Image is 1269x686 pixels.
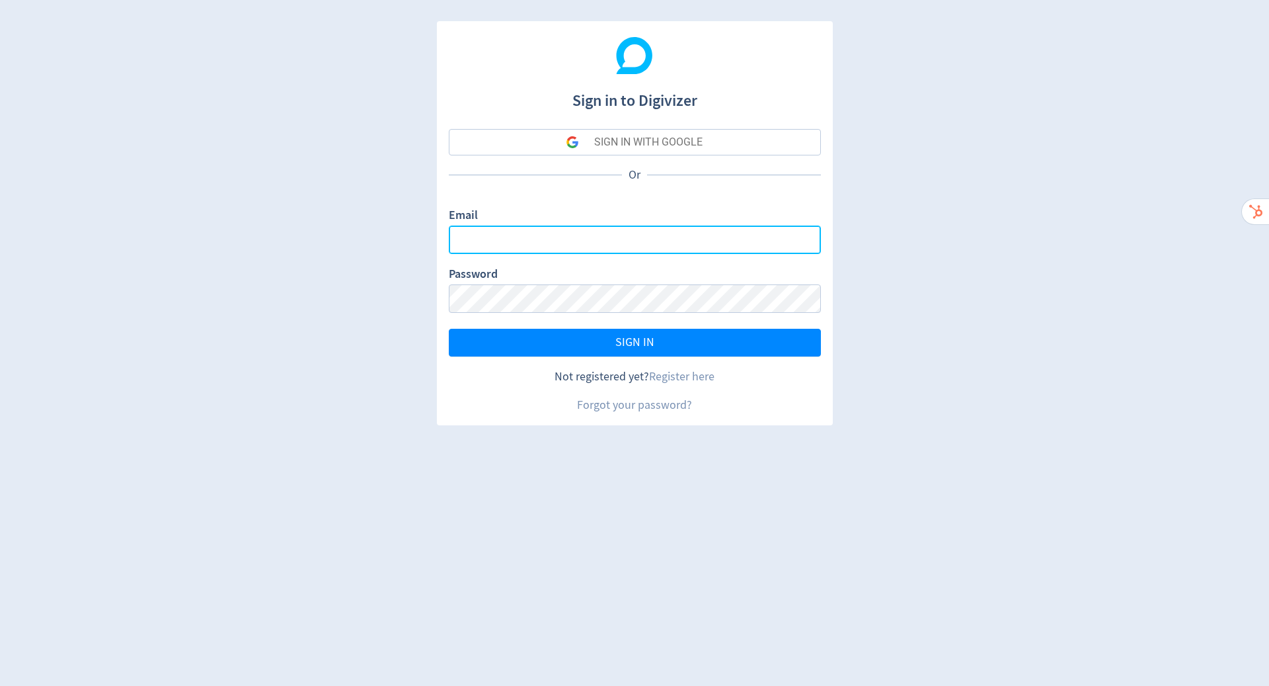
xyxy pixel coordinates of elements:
a: Forgot your password? [577,398,692,413]
label: Password [449,266,498,284]
h1: Sign in to Digivizer [449,78,821,112]
span: SIGN IN [615,337,654,349]
a: Register here [649,369,714,384]
img: Digivizer Logo [616,37,653,74]
button: SIGN IN [449,329,821,357]
div: SIGN IN WITH GOOGLE [594,129,703,155]
div: Not registered yet? [449,368,821,385]
p: Or [622,167,647,183]
button: SIGN IN WITH GOOGLE [449,129,821,155]
label: Email [449,207,478,226]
